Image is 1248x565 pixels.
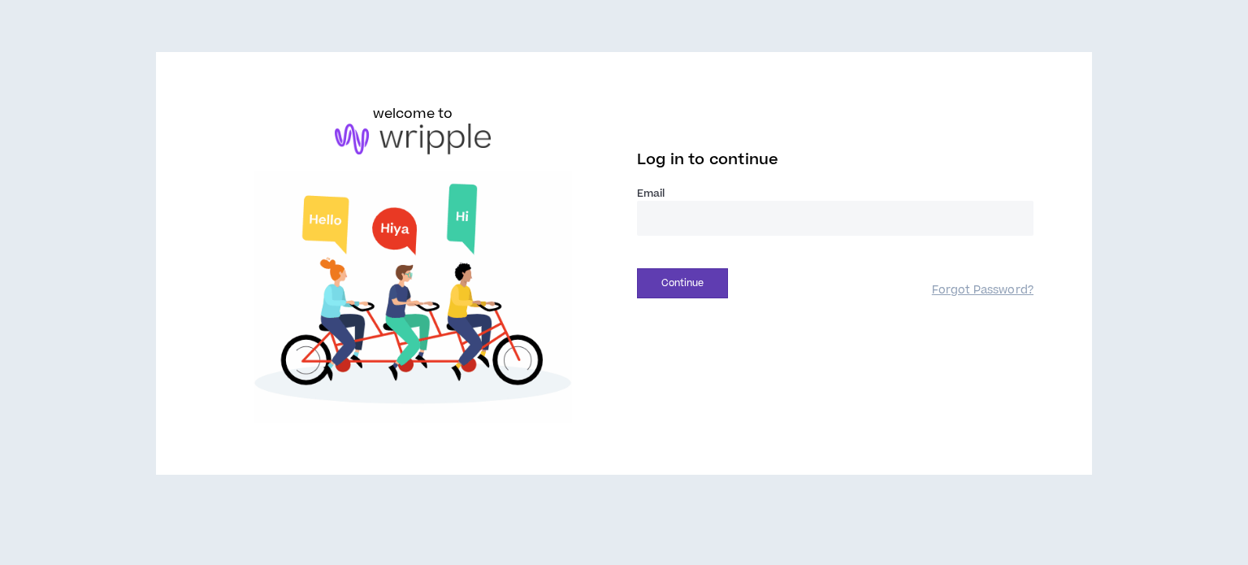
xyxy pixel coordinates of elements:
img: logo-brand.png [335,124,491,154]
a: Forgot Password? [932,283,1033,298]
span: Log in to continue [637,150,778,170]
img: Welcome to Wripple [214,171,611,423]
label: Email [637,186,1033,201]
button: Continue [637,268,728,298]
h6: welcome to [373,104,453,124]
